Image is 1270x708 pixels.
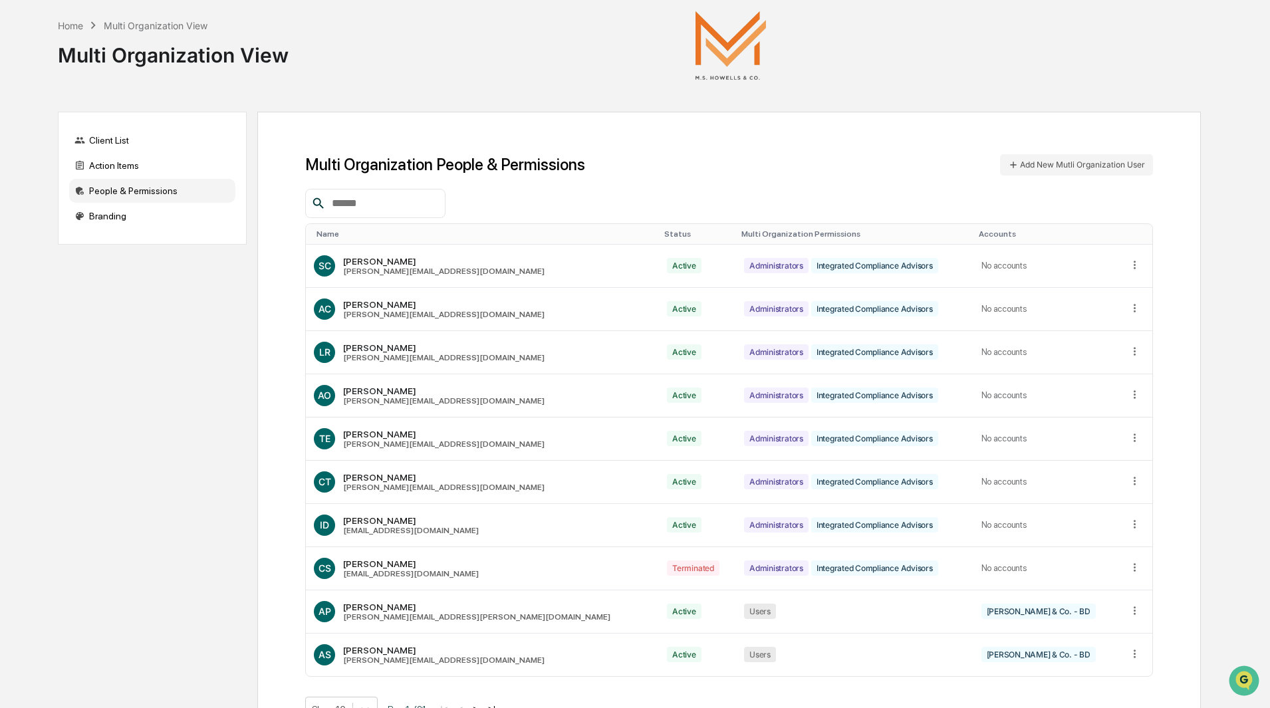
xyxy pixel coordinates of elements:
div: [EMAIL_ADDRESS][DOMAIN_NAME] [343,526,479,535]
span: CT [318,476,331,487]
div: No accounts [981,563,1113,573]
img: 1746055101610-c473b297-6a78-478c-a979-82029cc54cd1 [13,102,37,126]
img: M.S. Howells & Co. [664,11,797,80]
div: [PERSON_NAME][EMAIL_ADDRESS][PERSON_NAME][DOMAIN_NAME] [343,612,610,622]
div: Terminated [667,560,719,576]
button: Add New Mutli Organization User [1000,154,1153,176]
div: [PERSON_NAME][EMAIL_ADDRESS][DOMAIN_NAME] [343,353,545,362]
div: 🗄️ [96,169,107,179]
a: 🖐️Preclearance [8,162,91,186]
div: Administrators [744,517,809,532]
div: Home [58,20,83,31]
div: Toggle SortBy [741,229,967,239]
div: [PERSON_NAME][EMAIL_ADDRESS][DOMAIN_NAME] [343,310,545,319]
div: Administrators [744,560,809,576]
span: Attestations [110,168,165,181]
div: Active [667,604,701,619]
div: Administrators [744,431,809,446]
div: [PERSON_NAME] [343,429,545,439]
div: People & Permissions [69,179,235,203]
a: 🗄️Attestations [91,162,170,186]
span: Data Lookup [27,193,84,206]
span: LR [319,346,330,358]
span: TE [319,433,330,444]
span: Preclearance [27,168,86,181]
div: Integrated Compliance Advisors [811,431,938,446]
div: Toggle SortBy [664,229,731,239]
div: Start new chat [45,102,218,115]
div: Integrated Compliance Advisors [811,344,938,360]
div: Integrated Compliance Advisors [811,474,938,489]
div: [PERSON_NAME][EMAIL_ADDRESS][DOMAIN_NAME] [343,396,545,406]
div: Users [744,604,776,619]
div: Active [667,388,701,403]
span: AS [318,649,331,660]
div: [PERSON_NAME] [343,386,545,396]
div: [PERSON_NAME] [343,472,545,483]
div: Administrators [744,301,809,316]
div: [PERSON_NAME] [343,558,479,569]
div: We're available if you need us! [45,115,168,126]
div: [PERSON_NAME] [343,299,545,310]
div: Administrators [744,474,809,489]
div: [PERSON_NAME] [343,256,545,267]
div: No accounts [981,520,1113,530]
div: [PERSON_NAME] [343,645,545,655]
button: Start new chat [226,106,242,122]
div: Integrated Compliance Advisors [811,560,938,576]
div: Active [667,301,701,316]
span: AC [318,303,331,314]
div: [PERSON_NAME][EMAIL_ADDRESS][DOMAIN_NAME] [343,267,545,276]
span: Pylon [132,225,161,235]
a: Powered byPylon [94,225,161,235]
span: SC [318,260,331,271]
div: No accounts [981,261,1113,271]
div: Administrators [744,344,809,360]
div: [PERSON_NAME] & Co. - BD [981,647,1096,662]
iframe: Open customer support [1227,664,1263,700]
div: [PERSON_NAME][EMAIL_ADDRESS][DOMAIN_NAME] [343,439,545,449]
div: Administrators [744,258,809,273]
div: No accounts [981,477,1113,487]
div: [EMAIL_ADDRESS][DOMAIN_NAME] [343,569,479,578]
div: No accounts [981,347,1113,357]
div: Active [667,517,701,532]
div: [PERSON_NAME][EMAIL_ADDRESS][DOMAIN_NAME] [343,483,545,492]
div: Action Items [69,154,235,177]
div: Active [667,258,701,273]
div: Multi Organization View [58,33,289,67]
h1: Multi Organization People & Permissions [305,155,585,174]
div: Users [744,647,776,662]
div: Toggle SortBy [979,229,1116,239]
div: [PERSON_NAME] [343,515,479,526]
div: Toggle SortBy [1131,229,1147,239]
div: Branding [69,204,235,228]
span: AP [318,606,331,617]
span: CS [318,562,331,574]
div: Active [667,647,701,662]
div: [PERSON_NAME] & Co. - BD [981,604,1096,619]
div: [PERSON_NAME] [343,342,545,353]
div: Active [667,474,701,489]
p: How can we help? [13,28,242,49]
div: Multi Organization View [104,20,207,31]
span: AO [318,390,331,401]
div: Integrated Compliance Advisors [811,517,938,532]
div: 🔎 [13,194,24,205]
div: Administrators [744,388,809,403]
div: Active [667,431,701,446]
a: 🔎Data Lookup [8,187,89,211]
div: Client List [69,128,235,152]
div: No accounts [981,433,1113,443]
div: 🖐️ [13,169,24,179]
div: [PERSON_NAME] [343,602,610,612]
div: Integrated Compliance Advisors [811,388,938,403]
div: [PERSON_NAME][EMAIL_ADDRESS][DOMAIN_NAME] [343,655,545,665]
div: No accounts [981,390,1113,400]
div: Active [667,344,701,360]
span: ID [320,519,329,531]
div: Integrated Compliance Advisors [811,301,938,316]
div: No accounts [981,304,1113,314]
